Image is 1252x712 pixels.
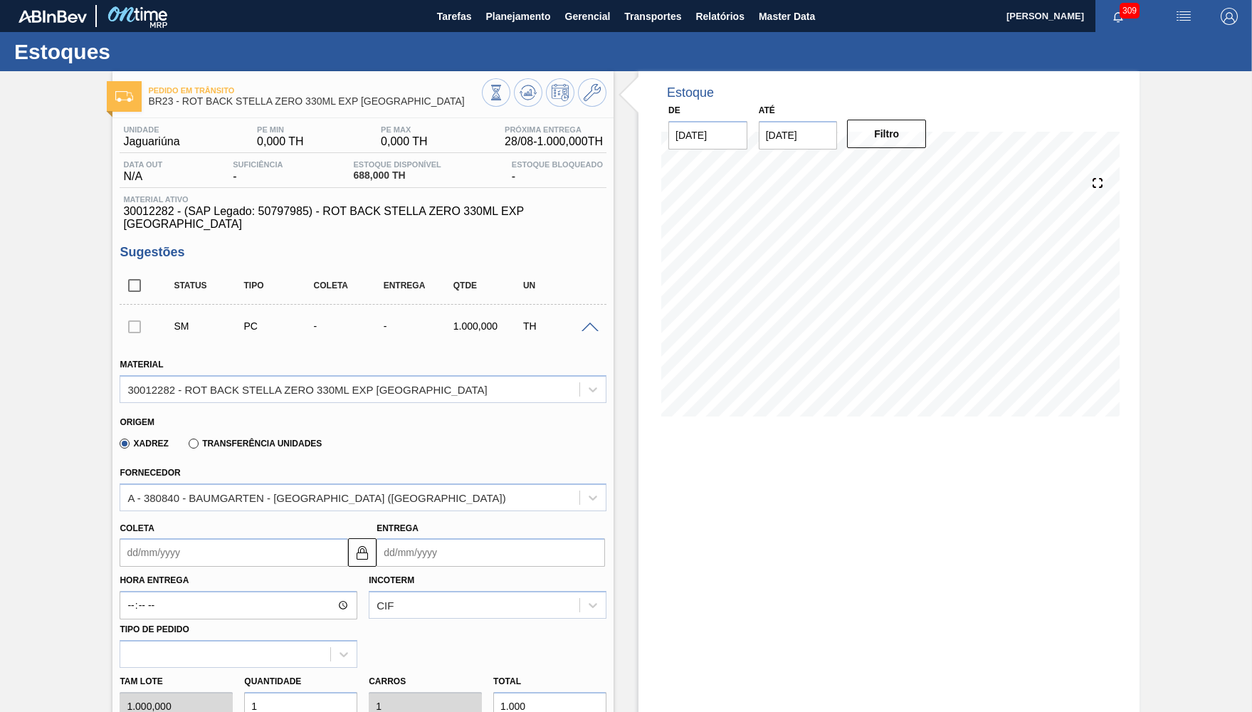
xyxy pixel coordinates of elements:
label: Incoterm [369,575,414,585]
label: Xadrez [120,439,169,449]
label: Tipo de pedido [120,624,189,634]
span: Gerencial [565,8,611,25]
img: Ícone [115,91,133,102]
button: Visão Geral dos Estoques [482,78,510,107]
label: Material [120,360,163,370]
div: N/A [120,160,166,183]
input: dd/mm/yyyy [377,538,605,567]
img: locked [354,544,371,561]
div: Entrega [380,281,458,290]
div: A - 380840 - BAUMGARTEN - [GEOGRAPHIC_DATA] ([GEOGRAPHIC_DATA]) [127,491,505,503]
input: dd/mm/yyyy [668,121,747,150]
label: Até [759,105,775,115]
span: 688,000 TH [354,170,441,181]
span: Estoque Bloqueado [512,160,603,169]
button: Programar Estoque [546,78,574,107]
span: 309 [1120,3,1140,19]
label: Entrega [377,523,419,533]
label: Coleta [120,523,154,533]
span: BR23 - ROT BACK STELLA ZERO 330ML EXP CHILE [148,96,482,107]
span: Suficiência [233,160,283,169]
div: - [229,160,286,183]
span: 0,000 TH [381,135,428,148]
div: Tipo [241,281,318,290]
h3: Sugestões [120,245,606,260]
div: Estoque [667,85,714,100]
div: CIF [377,600,394,612]
span: Planejamento [485,8,550,25]
label: Transferência Unidades [189,439,322,449]
input: dd/mm/yyyy [120,538,348,567]
span: Unidade [123,125,179,134]
span: PE MIN [257,125,304,134]
div: UN [520,281,597,290]
div: Pedido de Compra [241,320,318,332]
img: TNhmsLtSVTkK8tSr43FrP2fwEKptu5GPRR3wAAAABJRU5ErkJggg== [19,10,87,23]
div: Status [170,281,248,290]
span: 30012282 - (SAP Legado: 50797985) - ROT BACK STELLA ZERO 330ML EXP [GEOGRAPHIC_DATA] [123,205,603,231]
button: Notificações [1095,6,1141,26]
span: Material ativo [123,195,603,204]
label: Origem [120,417,154,427]
label: Carros [369,676,406,686]
label: Fornecedor [120,468,180,478]
span: Master Data [759,8,815,25]
div: - [310,320,388,332]
label: Hora Entrega [120,570,357,591]
div: Sugestão Manual [170,320,248,332]
img: Logout [1221,8,1238,25]
img: userActions [1175,8,1192,25]
div: - [380,320,458,332]
div: - [508,160,606,183]
div: 1.000,000 [450,320,527,332]
button: Ir ao Master Data / Geral [578,78,606,107]
span: Data out [123,160,162,169]
span: Relatórios [695,8,744,25]
div: Qtde [450,281,527,290]
div: 30012282 - ROT BACK STELLA ZERO 330ML EXP [GEOGRAPHIC_DATA] [127,383,487,395]
button: Filtro [847,120,926,148]
h1: Estoques [14,43,267,60]
label: Tam lote [120,671,233,692]
span: 0,000 TH [257,135,304,148]
label: De [668,105,680,115]
div: Coleta [310,281,388,290]
input: dd/mm/yyyy [759,121,838,150]
span: PE MAX [381,125,428,134]
span: Pedido em Trânsito [148,86,482,95]
div: TH [520,320,597,332]
label: Quantidade [244,676,301,686]
label: Total [493,676,521,686]
span: Estoque Disponível [354,160,441,169]
button: Atualizar Gráfico [514,78,542,107]
button: locked [348,538,377,567]
span: 28/08 - 1.000,000 TH [505,135,603,148]
span: Próxima Entrega [505,125,603,134]
span: Transportes [624,8,681,25]
span: Jaguariúna [123,135,179,148]
span: Tarefas [437,8,472,25]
